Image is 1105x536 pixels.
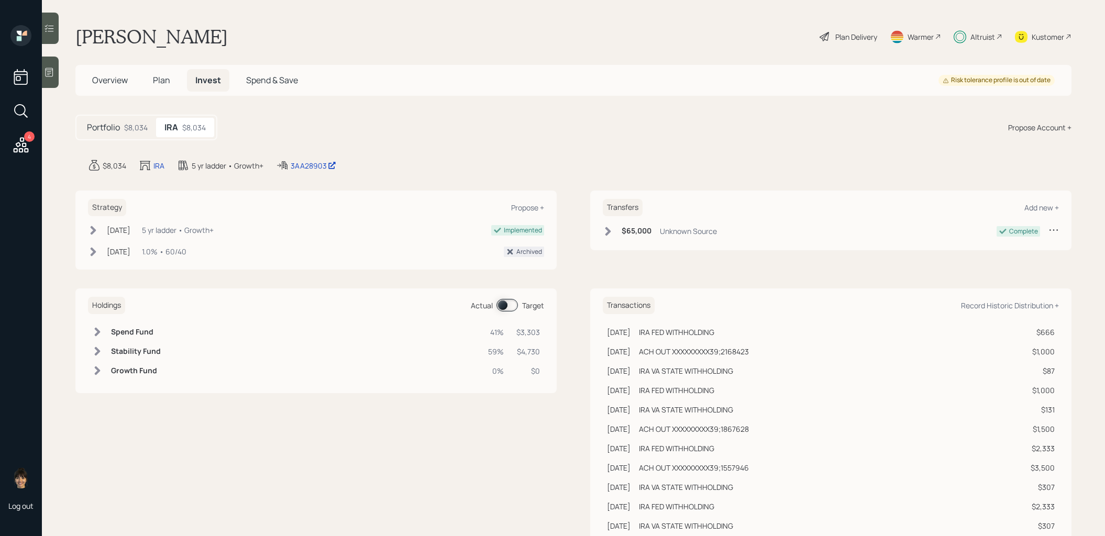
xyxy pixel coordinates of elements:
div: [DATE] [607,327,631,338]
div: [DATE] [607,462,631,473]
div: ACH OUT XXXXXXXXX39;1557946 [639,462,749,473]
div: Target [522,300,544,311]
div: $8,034 [182,122,206,133]
div: [DATE] [607,501,631,512]
div: Propose Account + [1008,122,1071,133]
div: IRA VA STATE WITHHOLDING [639,365,733,376]
div: $4,730 [516,346,540,357]
div: [DATE] [607,482,631,493]
div: $2,333 [1027,443,1055,454]
h5: Portfolio [87,122,120,132]
div: IRA FED WITHHOLDING [639,443,714,454]
div: 5 yr ladder • Growth+ [192,160,263,171]
div: $1,500 [1027,423,1055,434]
div: $8,034 [124,122,148,133]
div: IRA [153,160,164,171]
div: [DATE] [607,365,631,376]
div: $87 [1027,365,1055,376]
div: Add new + [1024,203,1059,213]
div: Risk tolerance profile is out of date [943,76,1051,85]
div: 3AA28903 [291,160,336,171]
h6: Spend Fund [111,328,161,337]
div: Archived [516,247,542,256]
span: Invest [195,74,221,86]
div: [DATE] [607,443,631,454]
div: IRA FED WITHHOLDING [639,501,714,512]
div: 1.0% • 60/40 [142,246,186,257]
h6: Stability Fund [111,347,161,356]
div: 41% [488,327,504,338]
div: Record Historic Distribution + [961,300,1059,310]
div: $131 [1027,404,1055,415]
div: ACH OUT XXXXXXXXX39;2168423 [639,346,749,357]
h6: Transfers [603,199,643,216]
div: $8,034 [103,160,126,171]
span: Spend & Save [246,74,298,86]
div: 59% [488,346,504,357]
h6: Transactions [603,297,655,314]
div: 5 yr ladder • Growth+ [142,225,214,236]
span: Overview [92,74,128,86]
div: IRA VA STATE WITHHOLDING [639,482,733,493]
div: 0% [488,365,504,376]
div: $0 [516,365,540,376]
div: $307 [1027,482,1055,493]
div: Unknown Source [660,226,717,237]
div: [DATE] [607,346,631,357]
div: ACH OUT XXXXXXXXX39;1867628 [639,423,749,434]
div: Propose + [511,203,544,213]
h6: $65,000 [622,227,651,236]
div: Altruist [970,31,995,42]
h6: Strategy [88,199,126,216]
div: Plan Delivery [835,31,877,42]
span: Plan [153,74,170,86]
div: $2,333 [1027,501,1055,512]
div: Complete [1009,227,1038,236]
div: IRA FED WITHHOLDING [639,385,714,396]
div: $3,303 [516,327,540,338]
div: [DATE] [607,423,631,434]
div: IRA VA STATE WITHHOLDING [639,404,733,415]
div: $1,000 [1027,346,1055,357]
div: $3,500 [1027,462,1055,473]
div: Warmer [908,31,934,42]
div: [DATE] [607,520,631,531]
h5: IRA [164,122,178,132]
div: Log out [8,501,34,511]
div: $307 [1027,520,1055,531]
div: Actual [471,300,493,311]
div: IRA VA STATE WITHHOLDING [639,520,733,531]
h6: Growth Fund [111,366,161,375]
div: $1,000 [1027,385,1055,396]
img: treva-nostdahl-headshot.png [10,467,31,488]
div: 4 [24,131,35,142]
div: IRA FED WITHHOLDING [639,327,714,338]
div: [DATE] [607,385,631,396]
h6: Holdings [88,297,125,314]
div: [DATE] [107,246,130,257]
h1: [PERSON_NAME] [75,25,228,48]
div: Implemented [504,226,542,235]
div: Kustomer [1032,31,1064,42]
div: [DATE] [107,225,130,236]
div: [DATE] [607,404,631,415]
div: $666 [1027,327,1055,338]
